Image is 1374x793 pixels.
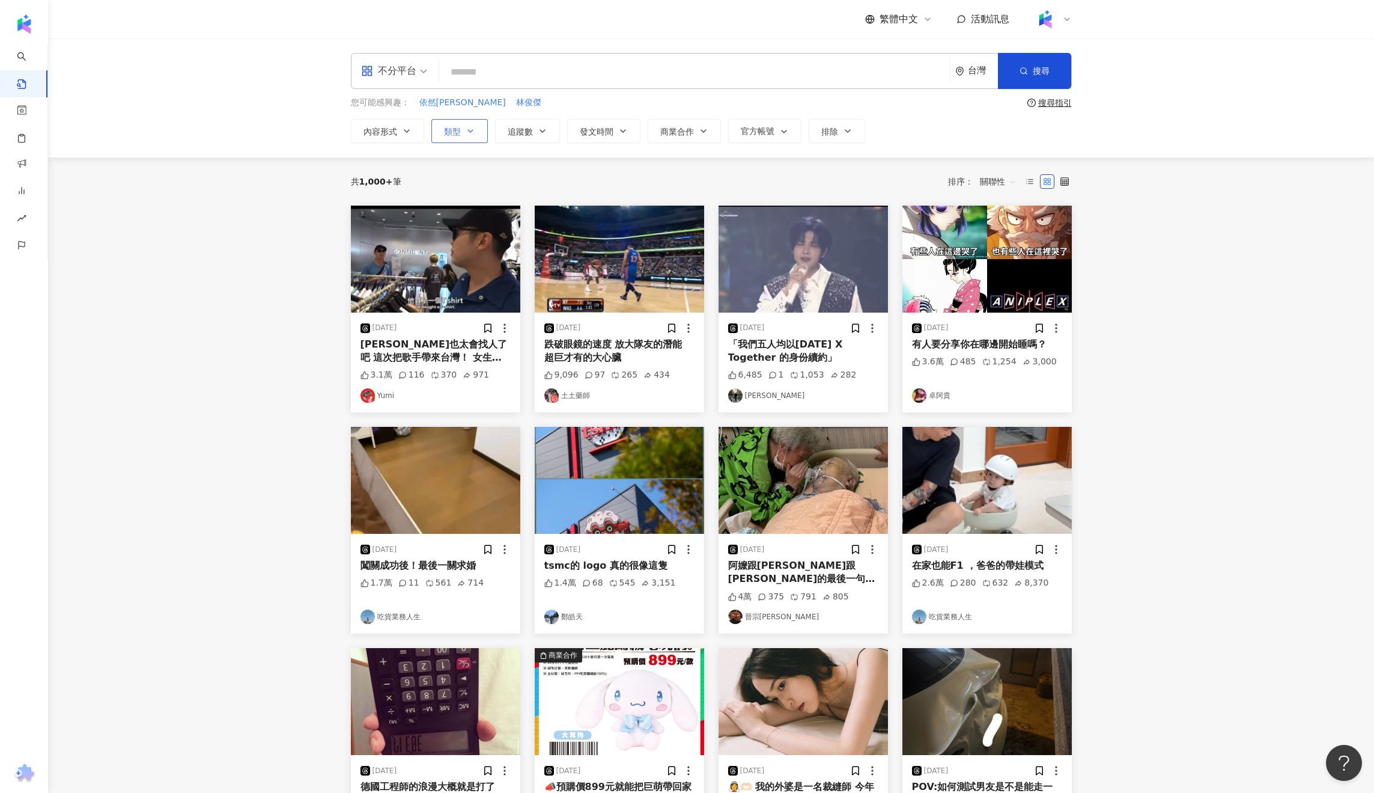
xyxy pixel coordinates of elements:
div: tsmc的 logo 真的很像這隻 [544,559,695,572]
div: 971 [463,369,489,381]
div: 68 [582,577,603,589]
img: post-image [902,648,1072,755]
span: 排除 [821,127,838,136]
span: 類型 [444,127,461,136]
img: post-image [719,648,888,755]
div: [DATE] [740,545,765,555]
img: post-image [902,206,1072,313]
img: post-image [902,427,1072,534]
button: 類型 [431,119,488,143]
img: post-image [351,206,520,313]
span: 追蹤數 [508,127,533,136]
div: [DATE] [924,766,949,776]
div: 1 [768,369,784,381]
div: 3,000 [1023,356,1057,368]
img: KOL Avatar [728,610,743,624]
span: 依然[PERSON_NAME] [419,97,506,109]
div: 1.7萬 [360,577,392,589]
div: 1.4萬 [544,577,576,589]
img: KOL Avatar [544,610,559,624]
img: post-image [535,427,704,534]
div: [DATE] [556,766,581,776]
div: 805 [822,591,849,603]
img: KOL Avatar [360,388,375,403]
div: 有人要分享你在哪邊開始睡嗎？ [912,338,1062,351]
button: 發文時間 [567,119,640,143]
div: [DATE] [740,766,765,776]
div: 1,053 [790,369,824,381]
img: post-image [719,206,888,313]
div: 8,370 [1014,577,1048,589]
a: KOL Avatar吃貨業務人生 [912,610,1062,624]
button: 林俊傑 [515,96,542,109]
div: 632 [982,577,1009,589]
div: 2.6萬 [912,577,944,589]
div: 闖關成功後！最後一關求婚 [360,559,511,572]
img: post-image [351,427,520,534]
div: 4萬 [728,591,752,603]
div: [DATE] [372,545,397,555]
div: [DATE] [556,323,581,333]
div: 商業合作 [549,649,577,661]
a: KOL Avatar土土藥師 [544,388,695,403]
img: chrome extension [13,764,36,783]
span: 您可能感興趣： [351,97,410,109]
div: 3.6萬 [912,356,944,368]
img: KOL Avatar [544,388,559,403]
img: KOL Avatar [912,610,926,624]
span: 關聯性 [980,172,1016,191]
a: KOL Avatar晉宗[PERSON_NAME] [728,610,878,624]
div: 370 [431,369,457,381]
div: [DATE] [556,545,581,555]
div: 9,096 [544,369,579,381]
img: post-image [535,648,704,755]
button: 排除 [809,119,865,143]
button: 官方帳號 [728,119,801,143]
img: logo icon [14,14,34,34]
div: 不分平台 [361,61,416,81]
a: KOL Avatar鄭皓天 [544,610,695,624]
a: KOL Avatar吃貨業務人生 [360,610,511,624]
div: 375 [758,591,784,603]
span: environment [955,67,964,76]
div: post-image商業合作 [535,648,704,755]
div: 3.1萬 [360,369,392,381]
span: 活動訊息 [971,13,1009,25]
span: 發文時間 [580,127,613,136]
div: [PERSON_NAME]也太會找人了吧 這次把歌手帶來台灣！ 女生拍起來有不一樣的感覺 一直shopping超可愛😂 而且這段有夠誇張 就這麼剛好店家在放[PERSON_NAME]的歌！這集好... [360,338,511,365]
div: 在家也能F1 ，爸爸的帶娃模式 [912,559,1062,572]
div: 排序： [948,172,1023,191]
div: 阿嬤跟[PERSON_NAME]跟[PERSON_NAME]的最後一句話 ：我會愛你一輩子 . . 阿公畢業快樂🎓 我以後還要當你的孫子ㄛ 你是最棒的阿公↖(^ω^)↗ [728,559,878,586]
span: 繁體中文 [880,13,918,26]
div: 共 筆 [351,177,401,186]
div: 485 [950,356,976,368]
div: 搜尋指引 [1038,98,1072,108]
div: 台灣 [968,66,998,76]
img: post-image [351,648,520,755]
button: 內容形式 [351,119,424,143]
div: 280 [950,577,976,589]
span: 1,000+ [359,177,393,186]
img: KOL Avatar [360,610,375,624]
div: 282 [830,369,857,381]
div: 跌破眼鏡的速度 放大隊友的潛能 超巨才有的大心臟 [544,338,695,365]
a: search [17,43,41,90]
iframe: Help Scout Beacon - Open [1326,745,1362,781]
img: post-image [719,427,888,534]
div: [DATE] [372,323,397,333]
img: post-image [535,206,704,313]
div: 「我們五人均以[DATE] X Together 的身份續約」 [728,338,878,365]
div: 265 [611,369,637,381]
div: 791 [790,591,816,603]
span: appstore [361,65,373,77]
